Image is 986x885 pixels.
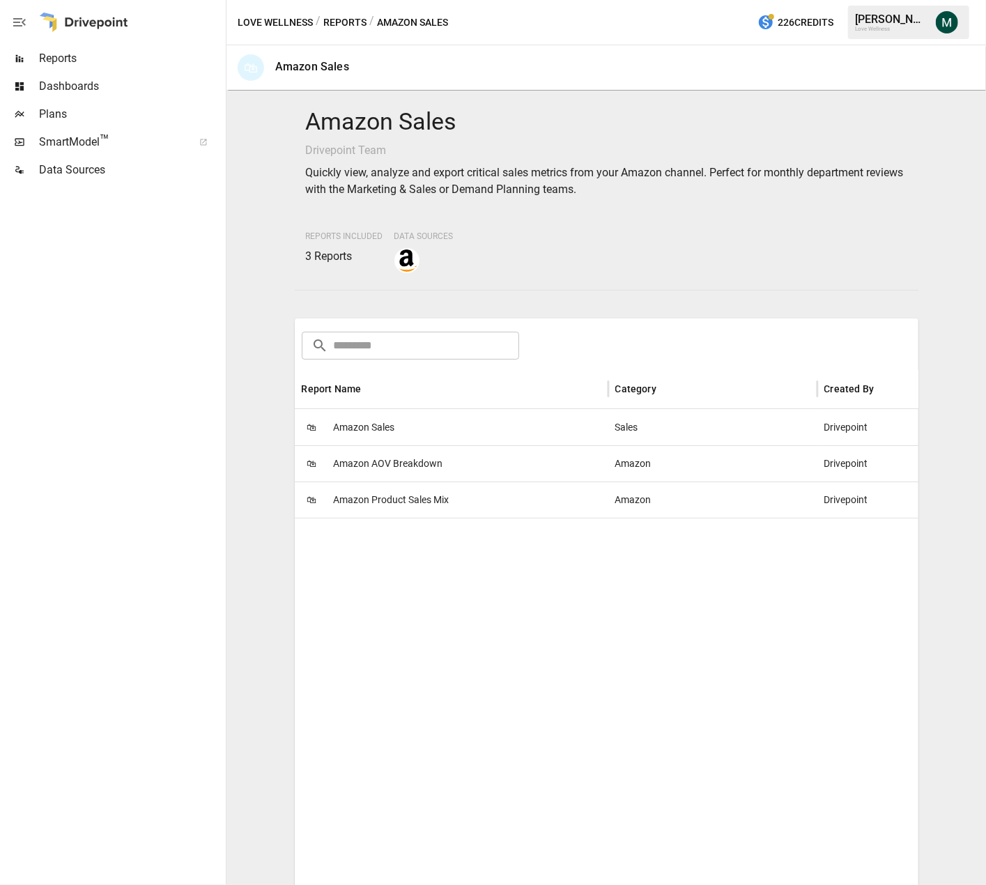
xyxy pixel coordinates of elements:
[39,106,223,123] span: Plans
[302,453,323,474] span: 🛍
[936,11,958,33] img: Michael Cormack
[39,78,223,95] span: Dashboards
[608,409,817,445] div: Sales
[302,489,323,510] span: 🛍
[394,231,454,241] span: Data Sources
[39,162,223,178] span: Data Sources
[608,482,817,518] div: Amazon
[369,14,374,31] div: /
[334,482,449,518] span: Amazon Product Sales Mix
[323,14,367,31] button: Reports
[100,132,109,149] span: ™
[855,26,927,32] div: Love Wellness
[855,13,927,26] div: [PERSON_NAME]
[39,134,184,151] span: SmartModel
[39,50,223,67] span: Reports
[334,410,395,445] span: Amazon Sales
[334,446,443,482] span: Amazon AOV Breakdown
[306,107,907,137] h4: Amazon Sales
[615,383,656,394] div: Category
[306,164,907,198] p: Quickly view, analyze and export critical sales metrics from your Amazon channel. Perfect for mon...
[302,383,362,394] div: Report Name
[238,14,313,31] button: Love Wellness
[824,383,875,394] div: Created By
[752,10,839,36] button: 226Credits
[306,142,907,159] p: Drivepoint Team
[238,54,264,81] div: 🛍
[316,14,321,31] div: /
[396,249,418,272] img: amazon
[778,14,833,31] span: 226 Credits
[306,248,383,265] p: 3 Reports
[658,379,677,399] button: Sort
[362,379,382,399] button: Sort
[927,3,966,42] button: Michael Cormack
[875,379,895,399] button: Sort
[608,445,817,482] div: Amazon
[275,60,349,73] div: Amazon Sales
[306,231,383,241] span: Reports Included
[302,417,323,438] span: 🛍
